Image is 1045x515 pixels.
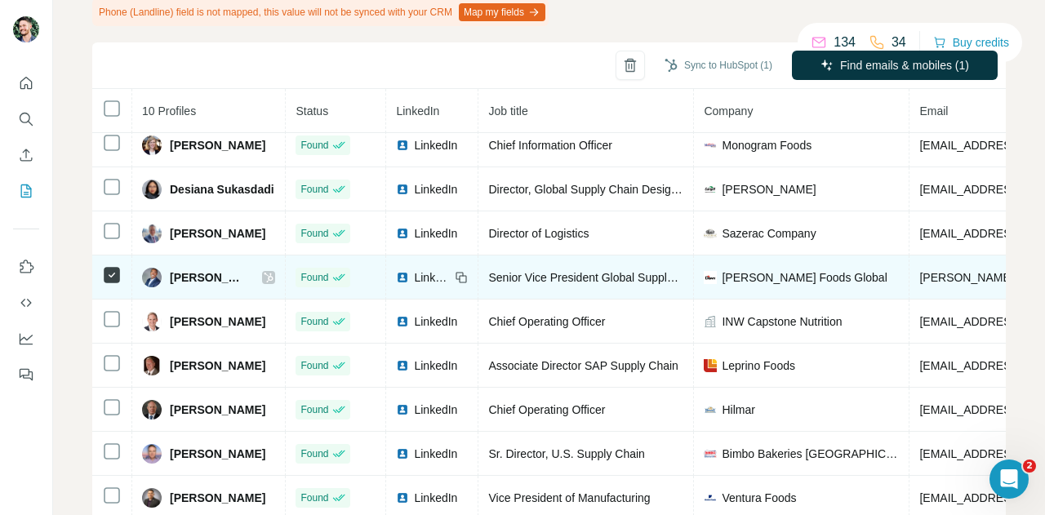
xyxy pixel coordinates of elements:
span: [PERSON_NAME] [170,490,265,506]
span: Bimbo Bakeries [GEOGRAPHIC_DATA] [722,446,899,462]
img: Avatar [142,312,162,331]
button: Search [13,104,39,134]
img: LinkedIn logo [396,447,409,460]
img: company-logo [704,271,717,284]
span: [PERSON_NAME] [722,181,816,198]
img: Avatar [142,400,162,420]
span: Found [300,446,328,461]
iframe: Intercom live chat [989,460,1029,499]
img: LinkedIn logo [396,359,409,372]
span: Director of Logistics [488,227,589,240]
span: Sr. Director, U.S. Supply Chain [488,447,644,460]
span: LinkedIn [414,313,457,330]
span: Associate Director SAP Supply Chain [488,359,678,372]
span: Company [704,104,753,118]
img: LinkedIn logo [396,227,409,240]
img: company-logo [704,183,717,196]
span: LinkedIn [414,446,457,462]
button: My lists [13,176,39,206]
span: Monogram Foods [722,137,812,153]
span: [PERSON_NAME] Foods Global [722,269,887,286]
img: LinkedIn logo [396,139,409,152]
button: Feedback [13,360,39,389]
span: LinkedIn [396,104,439,118]
span: [PERSON_NAME] [170,269,246,286]
span: Chief Information Officer [488,139,611,152]
span: [PERSON_NAME] [170,313,265,330]
img: LinkedIn logo [396,271,409,284]
span: Ventura Foods [722,490,796,506]
span: LinkedIn [414,137,457,153]
span: 10 Profiles [142,104,196,118]
button: Enrich CSV [13,140,39,170]
span: Chief Operating Officer [488,403,605,416]
img: company-logo [704,359,717,372]
span: Found [300,138,328,153]
img: Avatar [142,488,162,508]
span: LinkedIn [414,402,457,418]
span: [PERSON_NAME] [170,225,265,242]
span: 2 [1023,460,1036,473]
img: Avatar [142,356,162,375]
img: LinkedIn logo [396,403,409,416]
button: Dashboard [13,324,39,353]
button: Use Surfe on LinkedIn [13,252,39,282]
img: Avatar [142,268,162,287]
span: Job title [488,104,527,118]
span: Find emails & mobiles (1) [840,57,969,73]
span: Email [919,104,948,118]
button: Map my fields [459,3,545,21]
span: [PERSON_NAME] [170,357,265,374]
span: Chief Operating Officer [488,315,605,328]
span: LinkedIn [414,269,450,286]
span: Director, Global Supply Chain Design and Analytics Leader [488,183,786,196]
img: Avatar [142,444,162,464]
img: Avatar [142,180,162,199]
span: Found [300,491,328,505]
span: LinkedIn [414,181,457,198]
img: company-logo [704,403,717,416]
img: company-logo [704,491,717,504]
span: LinkedIn [414,490,457,506]
span: LinkedIn [414,225,457,242]
span: Found [300,402,328,417]
img: Avatar [13,16,39,42]
span: [PERSON_NAME] [170,402,265,418]
p: 34 [892,33,906,52]
span: Status [296,104,328,118]
span: Hilmar [722,402,754,418]
button: Find emails & mobiles (1) [792,51,998,80]
p: 134 [834,33,856,52]
span: Sazerac Company [722,225,816,242]
img: Avatar [142,224,162,243]
img: company-logo [704,227,717,240]
span: Found [300,358,328,373]
button: Buy credits [933,31,1009,54]
span: LinkedIn [414,357,457,374]
img: Avatar [142,135,162,155]
button: Use Surfe API [13,288,39,317]
img: LinkedIn logo [396,315,409,328]
span: Desiana Sukasdadi [170,181,274,198]
span: Vice President of Manufacturing [488,491,650,504]
img: LinkedIn logo [396,183,409,196]
span: Found [300,314,328,329]
span: Found [300,270,328,285]
img: company-logo [704,139,717,152]
span: Found [300,182,328,197]
span: INW Capstone Nutrition [722,313,842,330]
img: LinkedIn logo [396,491,409,504]
span: [PERSON_NAME] [170,446,265,462]
span: Leprino Foods [722,357,795,374]
button: Quick start [13,69,39,98]
span: Senior Vice President Global Supply Chain & Distribution Services [488,271,824,284]
span: [PERSON_NAME] [170,137,265,153]
img: company-logo [704,447,717,460]
button: Sync to HubSpot (1) [653,53,784,78]
span: Found [300,226,328,241]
